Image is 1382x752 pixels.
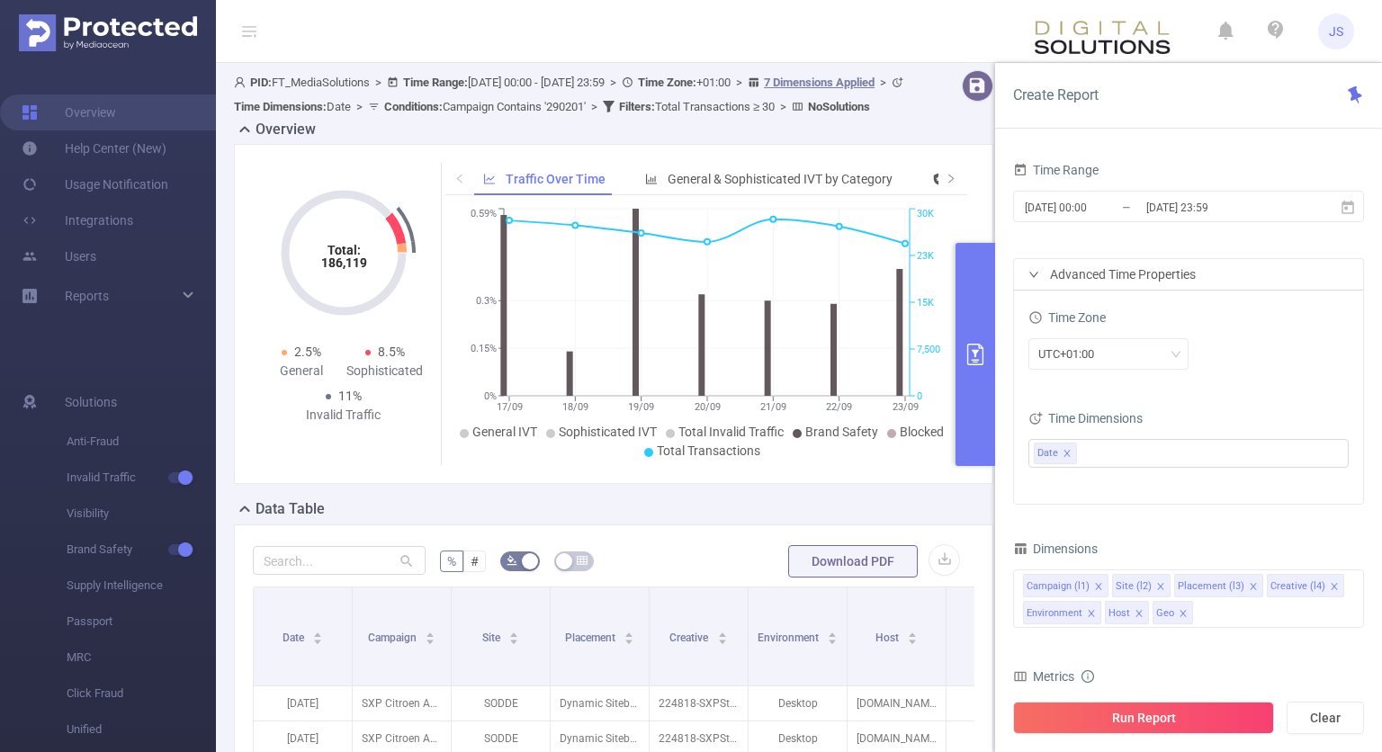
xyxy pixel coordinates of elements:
[917,250,934,262] tspan: 23K
[565,631,618,644] span: Placement
[1108,602,1130,625] div: Host
[253,546,426,575] input: Search...
[384,100,443,113] b: Conditions :
[351,100,368,113] span: >
[260,362,344,380] div: General
[370,76,387,89] span: >
[327,243,360,257] tspan: Total:
[1249,582,1258,593] i: icon: close
[1028,411,1143,425] span: Time Dimensions
[320,255,366,270] tspan: 186,119
[507,555,517,566] i: icon: bg-colors
[22,94,116,130] a: Overview
[476,295,497,307] tspan: 0.3%
[1013,542,1098,556] span: Dimensions
[426,630,435,635] i: icon: caret-up
[65,289,109,303] span: Reports
[471,209,497,220] tspan: 0.59%
[483,173,496,185] i: icon: line-chart
[1174,574,1263,597] li: Placement (l3)
[1063,449,1072,460] i: icon: close
[875,76,892,89] span: >
[256,498,325,520] h2: Data Table
[917,390,922,402] tspan: 0
[628,401,654,413] tspan: 19/09
[808,100,870,113] b: No Solutions
[947,686,1045,721] p: DE
[482,631,503,644] span: Site
[908,630,918,635] i: icon: caret-up
[22,166,168,202] a: Usage Notification
[1267,574,1344,597] li: Creative (l4)
[731,76,748,89] span: >
[759,401,785,413] tspan: 21/09
[1014,259,1363,290] div: icon: rightAdvanced Time Properties
[561,401,588,413] tspan: 18/09
[496,401,522,413] tspan: 17/09
[827,630,838,640] div: Sort
[312,630,323,640] div: Sort
[313,637,323,642] i: icon: caret-down
[294,345,321,359] span: 2.5%
[1023,601,1101,624] li: Environment
[1156,602,1174,625] div: Geo
[1270,575,1325,598] div: Creative (l4)
[892,401,918,413] tspan: 23/09
[1081,443,1083,464] input: filter select
[758,631,821,644] span: Environment
[1116,575,1152,598] div: Site (l2)
[917,344,940,355] tspan: 7,500
[67,532,216,568] span: Brand Safety
[19,14,197,51] img: Protected Media
[586,100,603,113] span: >
[826,401,852,413] tspan: 22/09
[452,686,550,721] p: SODDE
[484,390,497,402] tspan: 0%
[313,630,323,635] i: icon: caret-up
[506,172,606,186] span: Traffic Over Time
[283,631,307,644] span: Date
[65,278,109,314] a: Reports
[717,637,727,642] i: icon: caret-down
[1037,443,1058,463] span: Date
[788,545,918,577] button: Download PDF
[1087,609,1096,620] i: icon: close
[234,100,351,113] span: Date
[559,425,657,439] span: Sophisticated IVT
[624,630,634,640] div: Sort
[624,637,634,642] i: icon: caret-down
[254,686,352,721] p: [DATE]
[650,686,748,721] p: 224818-SXPStellantisCitroenC3ACQ32025.zip [5611908]
[301,406,385,425] div: Invalid Traffic
[638,76,696,89] b: Time Zone:
[234,100,327,113] b: Time Dimensions :
[426,637,435,642] i: icon: caret-down
[1156,582,1165,593] i: icon: close
[624,630,634,635] i: icon: caret-up
[22,202,133,238] a: Integrations
[1023,195,1169,219] input: Start date
[1171,349,1181,362] i: icon: down
[694,401,720,413] tspan: 20/09
[234,76,908,113] span: FT_MediaSolutions [DATE] 00:00 - [DATE] 23:59 +01:00
[1081,670,1094,683] i: icon: info-circle
[848,686,946,721] p: [DOMAIN_NAME]
[67,712,216,748] span: Unified
[907,630,918,640] div: Sort
[619,100,655,113] b: Filters :
[645,173,658,185] i: icon: bar-chart
[1287,702,1364,734] button: Clear
[1179,609,1188,620] i: icon: close
[384,100,586,113] span: Campaign Contains '290201'
[1028,310,1106,325] span: Time Zone
[368,631,419,644] span: Campaign
[764,76,875,89] u: 7 Dimensions Applied
[875,631,902,644] span: Host
[1329,13,1343,49] span: JS
[508,630,519,640] div: Sort
[1027,602,1082,625] div: Environment
[775,100,792,113] span: >
[605,76,622,89] span: >
[917,209,934,220] tspan: 30K
[828,630,838,635] i: icon: caret-up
